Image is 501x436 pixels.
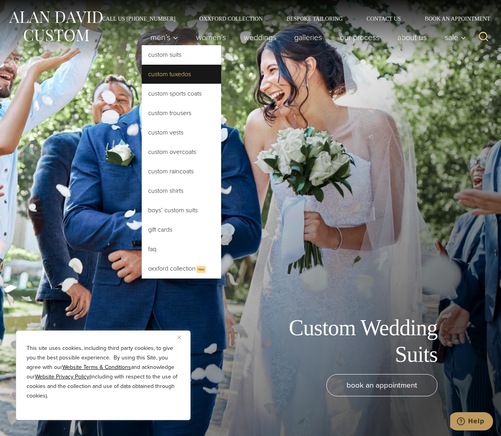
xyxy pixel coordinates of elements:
img: Alan David Custom [8,9,103,44]
a: Custom Tuxedos [142,65,221,84]
a: Women’s [187,29,235,45]
button: Child menu of Sale [436,29,470,45]
a: About Us [389,29,436,45]
a: Website Privacy Policy [35,373,89,381]
a: Custom Shirts [142,181,221,200]
a: Custom Trousers [142,104,221,123]
a: Website Terms & Conditions [62,363,131,371]
a: Custom Sports Coats [142,84,221,103]
nav: Primary Navigation [142,29,470,45]
a: Boys’ Custom Suits [142,201,221,220]
iframe: Opens a widget where you can chat to one of our agents [450,412,493,432]
a: Custom Overcoats [142,142,221,161]
button: Close [177,332,187,342]
a: Custom Suits [142,45,221,64]
a: Oxxford CollectionNew [142,259,221,279]
img: Close [177,336,181,339]
a: Book an Appointment [413,16,493,21]
a: weddings [235,29,285,45]
span: book an appointment [347,379,417,391]
a: Custom Raincoats [142,162,221,181]
button: Child menu of Men’s [142,29,187,45]
a: book an appointment [326,374,437,396]
a: Our Process [331,29,389,45]
a: Contact Us [355,16,413,21]
a: Call Us [PHONE_NUMBER] [90,16,187,21]
h1: Custom Wedding Suits [259,315,437,368]
button: View Search Form [474,28,493,47]
a: Oxxford Collection [187,16,275,21]
span: New [197,266,206,273]
p: This site uses cookies, including third party cookies, to give you the best possible experience. ... [27,344,180,401]
nav: Secondary Navigation [90,16,493,21]
a: Bespoke Tailoring [275,16,355,21]
a: Gift Cards [142,220,221,239]
a: FAQ [142,240,221,259]
a: Custom Vests [142,123,221,142]
a: Galleries [285,29,331,45]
